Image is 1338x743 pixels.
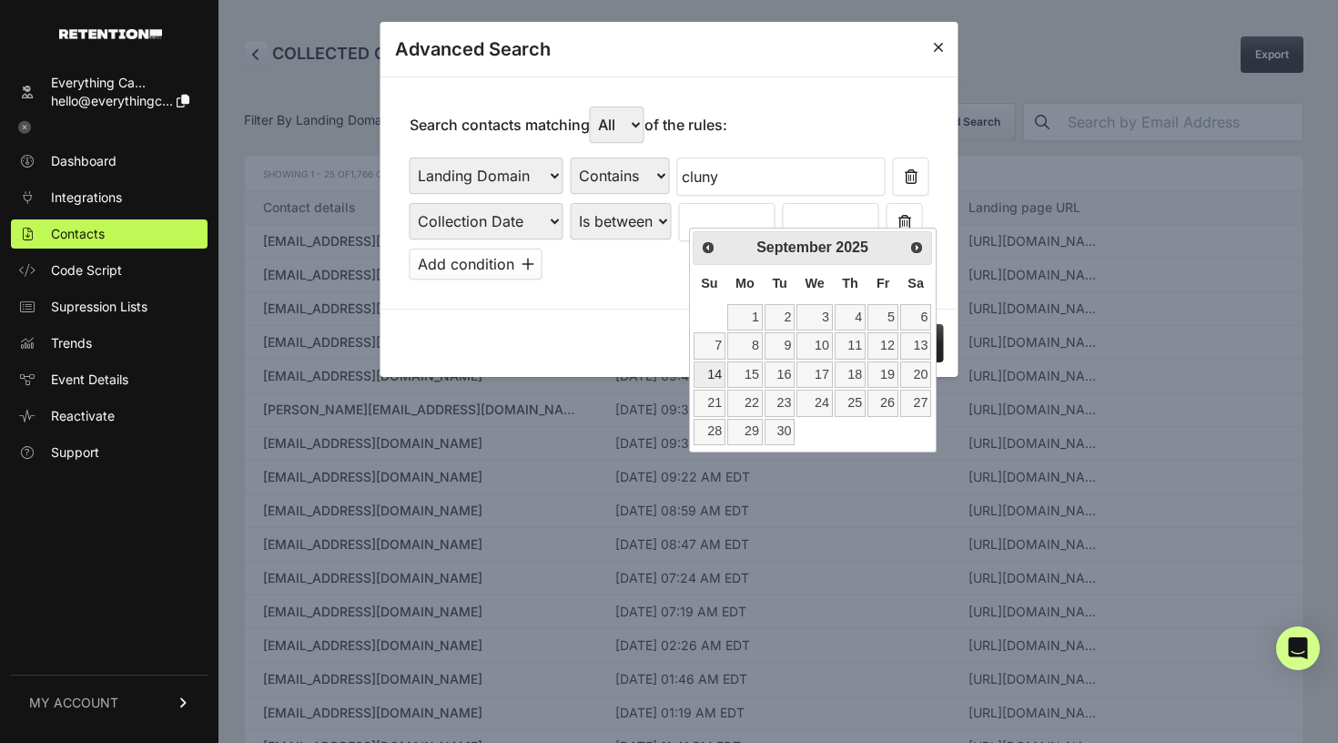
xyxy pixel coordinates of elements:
a: 11 [835,332,866,359]
a: 12 [867,332,898,359]
a: 26 [867,390,898,416]
a: 27 [900,390,931,416]
button: Add condition [410,249,542,280]
a: Event Details [11,365,208,394]
a: 14 [694,361,725,388]
a: Code Script [11,256,208,285]
span: Reactivate [51,407,115,425]
a: 9 [765,332,796,359]
a: 6 [900,304,931,331]
a: 8 [727,332,763,359]
span: Supression Lists [51,298,147,316]
a: 1 [727,304,763,331]
a: 28 [694,419,725,445]
a: Support [11,438,208,467]
div: Everything Ca... [51,74,189,92]
a: 16 [765,361,796,388]
span: Thursday [842,276,858,290]
span: Support [51,443,99,462]
a: 3 [796,304,832,331]
a: Integrations [11,183,208,212]
a: 7 [694,332,725,359]
a: 15 [727,361,763,388]
span: Prev [701,240,715,255]
a: 22 [727,390,763,416]
a: 13 [900,332,931,359]
span: Tuesday [772,276,787,290]
span: Contacts [51,225,105,243]
span: Sunday [701,276,717,290]
a: 4 [835,304,866,331]
a: 29 [727,419,763,445]
a: 23 [765,390,796,416]
span: Trends [51,334,92,352]
span: Saturday [907,276,924,290]
a: 17 [796,361,832,388]
a: Dashboard [11,147,208,176]
a: Everything Ca... hello@everythingc... [11,68,208,116]
a: 20 [900,361,931,388]
p: Search contacts matching of the rules: [410,107,727,143]
a: 30 [765,419,796,445]
span: September [756,239,832,255]
span: Code Script [51,261,122,280]
a: Next [904,234,930,260]
span: Dashboard [51,152,117,170]
span: hello@everythingc... [51,93,173,108]
a: 5 [867,304,898,331]
span: Friday [877,276,889,290]
span: Wednesday [806,276,825,290]
a: 2 [765,304,796,331]
img: Retention.com [59,29,162,39]
a: 24 [796,390,832,416]
a: 10 [796,332,832,359]
h3: Advanced Search [395,36,551,62]
span: Integrations [51,188,122,207]
a: Contacts [11,219,208,249]
span: MY ACCOUNT [29,694,118,712]
a: MY ACCOUNT [11,675,208,730]
a: 18 [835,361,866,388]
span: Event Details [51,371,128,389]
span: Next [909,240,924,255]
span: 2025 [836,239,868,255]
a: 21 [694,390,725,416]
a: Supression Lists [11,292,208,321]
a: Prev [695,234,722,260]
a: 25 [835,390,866,416]
span: Monday [735,276,755,290]
div: Open Intercom Messenger [1276,626,1320,670]
a: Trends [11,329,208,358]
a: 19 [867,361,898,388]
a: Reactivate [11,402,208,431]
